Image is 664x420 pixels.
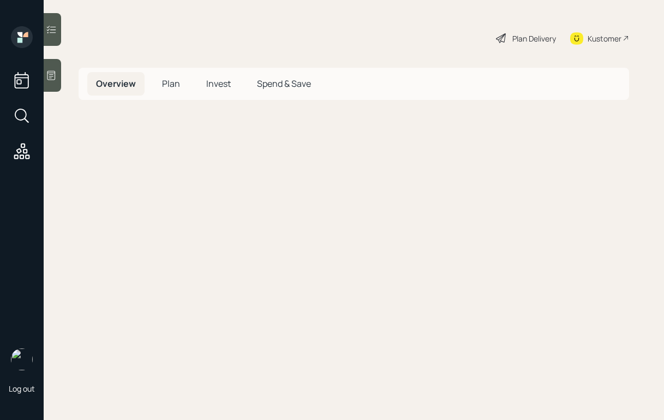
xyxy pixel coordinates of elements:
[9,383,35,394] div: Log out
[162,78,180,90] span: Plan
[257,78,311,90] span: Spend & Save
[96,78,136,90] span: Overview
[11,348,33,370] img: robby-grisanti-headshot.png
[512,33,556,44] div: Plan Delivery
[588,33,621,44] div: Kustomer
[206,78,231,90] span: Invest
